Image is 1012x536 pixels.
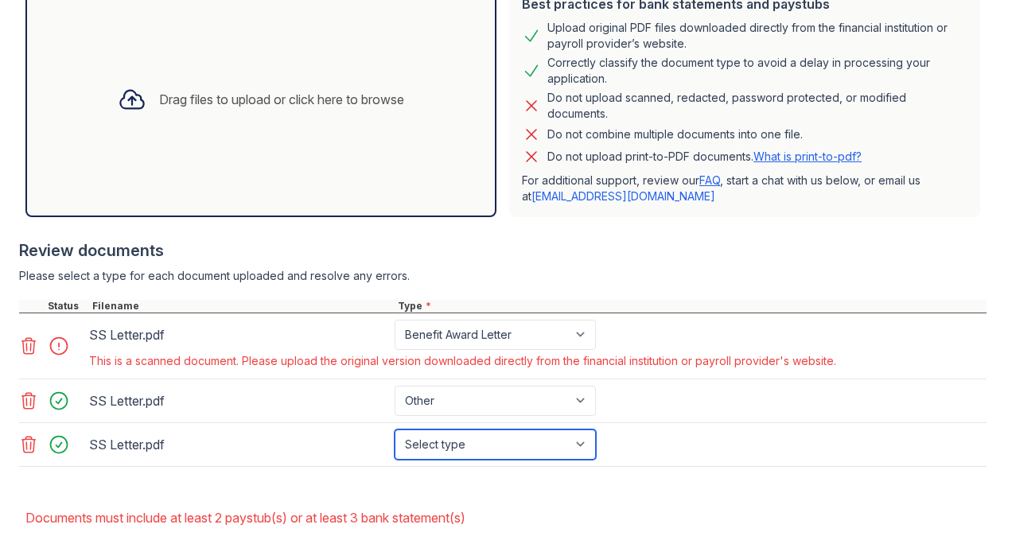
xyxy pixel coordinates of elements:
div: Correctly classify the document type to avoid a delay in processing your application. [547,55,967,87]
div: Status [45,300,89,313]
div: Please select a type for each document uploaded and resolve any errors. [19,268,987,284]
a: What is print-to-pdf? [753,150,862,163]
div: Do not upload scanned, redacted, password protected, or modified documents. [547,90,967,122]
a: [EMAIL_ADDRESS][DOMAIN_NAME] [531,189,715,203]
li: Documents must include at least 2 paystub(s) or at least 3 bank statement(s) [25,502,987,534]
div: SS Letter.pdf [89,432,388,457]
a: FAQ [699,173,720,187]
div: This is a scanned document. Please upload the original version downloaded directly from the finan... [89,353,836,369]
p: Do not upload print-to-PDF documents. [547,149,862,165]
div: Type [395,300,987,313]
p: For additional support, review our , start a chat with us below, or email us at [522,173,967,204]
div: Drag files to upload or click here to browse [159,90,404,109]
div: Upload original PDF files downloaded directly from the financial institution or payroll provider’... [547,20,967,52]
div: Review documents [19,239,987,262]
div: SS Letter.pdf [89,388,388,414]
div: Do not combine multiple documents into one file. [547,125,803,144]
div: Filename [89,300,395,313]
div: SS Letter.pdf [89,322,388,348]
